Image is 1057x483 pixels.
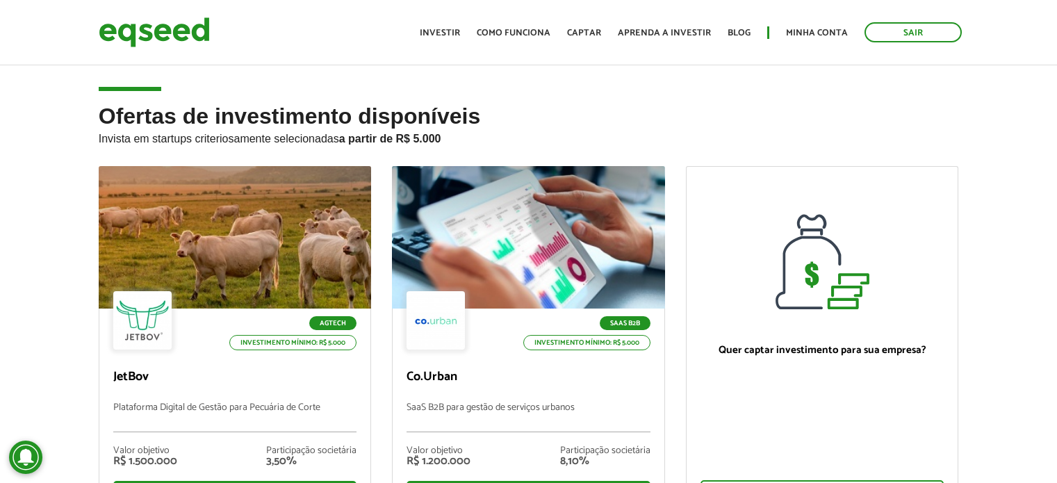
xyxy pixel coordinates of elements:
[600,316,650,330] p: SaaS B2B
[786,28,848,38] a: Minha conta
[339,133,441,145] strong: a partir de R$ 5.000
[700,344,944,357] p: Quer captar investimento para sua empresa?
[407,456,470,467] div: R$ 1.200.000
[560,456,650,467] div: 8,10%
[266,446,357,456] div: Participação societária
[113,370,357,385] p: JetBov
[523,335,650,350] p: Investimento mínimo: R$ 5.000
[266,456,357,467] div: 3,50%
[113,456,177,467] div: R$ 1.500.000
[99,104,959,166] h2: Ofertas de investimento disponíveis
[407,402,650,432] p: SaaS B2B para gestão de serviços urbanos
[99,129,959,145] p: Invista em startups criteriosamente selecionadas
[407,370,650,385] p: Co.Urban
[420,28,460,38] a: Investir
[567,28,601,38] a: Captar
[865,22,962,42] a: Sair
[113,402,357,432] p: Plataforma Digital de Gestão para Pecuária de Corte
[229,335,357,350] p: Investimento mínimo: R$ 5.000
[728,28,751,38] a: Blog
[113,446,177,456] div: Valor objetivo
[407,446,470,456] div: Valor objetivo
[560,446,650,456] div: Participação societária
[618,28,711,38] a: Aprenda a investir
[477,28,550,38] a: Como funciona
[99,14,210,51] img: EqSeed
[309,316,357,330] p: Agtech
